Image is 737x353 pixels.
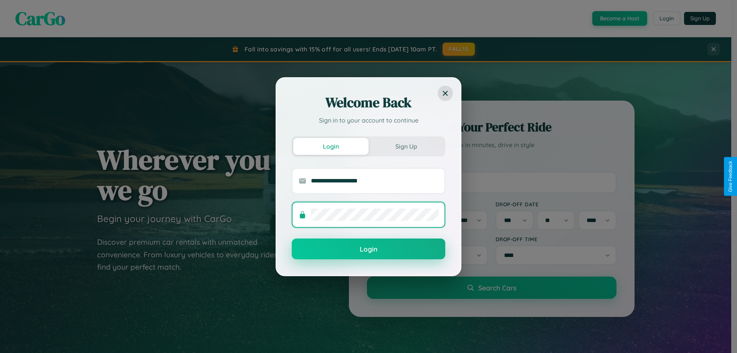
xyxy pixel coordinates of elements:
button: Login [293,138,368,155]
button: Sign Up [368,138,444,155]
div: Give Feedback [728,161,733,192]
h2: Welcome Back [292,93,445,112]
p: Sign in to your account to continue [292,116,445,125]
button: Login [292,239,445,259]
